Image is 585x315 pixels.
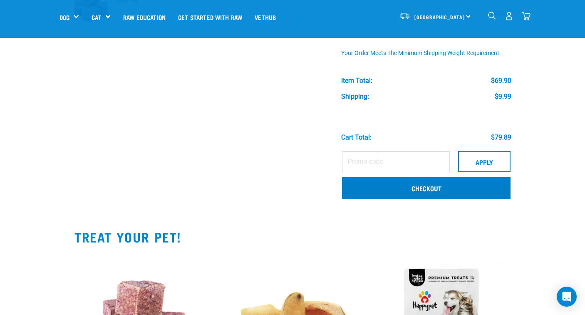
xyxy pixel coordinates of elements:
[341,93,369,100] div: Shipping:
[342,151,450,172] input: Promo code
[488,12,496,20] img: home-icon-1@2x.png
[399,12,410,20] img: van-moving.png
[505,12,513,20] img: user.png
[342,177,511,199] a: Checkout
[414,15,465,18] span: [GEOGRAPHIC_DATA]
[522,12,530,20] img: home-icon@2x.png
[248,0,282,34] a: Vethub
[341,77,372,85] div: Item Total:
[458,151,511,172] button: Apply
[117,0,172,34] a: Raw Education
[495,93,511,100] div: $9.99
[341,134,372,141] div: Cart total:
[74,229,511,244] h2: TREAT YOUR PET!
[59,12,69,22] a: Dog
[491,134,511,141] div: $79.89
[491,77,511,85] div: $69.90
[341,50,511,57] div: Your order meets the minimum shipping weight requirement.
[92,12,101,22] a: Cat
[172,0,248,34] a: Get started with Raw
[557,287,577,307] div: Open Intercom Messenger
